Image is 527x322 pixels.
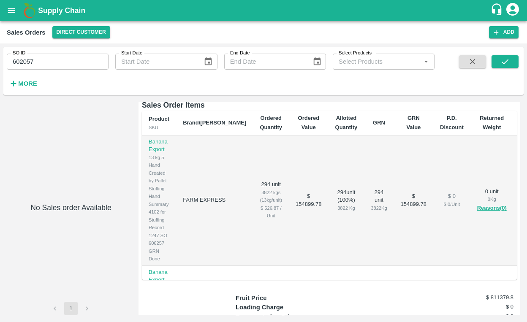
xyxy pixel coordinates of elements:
button: Choose date [309,54,325,70]
div: 3822 kgs (13kg/unit) [260,189,282,204]
input: Enter SO ID [7,54,109,70]
nav: pagination navigation [47,302,95,315]
button: More [7,76,39,91]
div: 3822 Kg [335,204,358,212]
b: GRN [373,119,385,126]
td: FARM EXPRESS [176,135,253,266]
div: account of current user [505,2,520,19]
div: 13 kg 5 Hand [149,154,169,169]
img: logo [21,2,38,19]
input: Start Date [115,54,197,70]
label: Select Products [339,50,372,57]
div: SKU [149,124,169,131]
div: Created by Pallet Stuffing Hand Summary 4102 for Stuffing Record 1247 SO: 606257 [149,169,169,247]
p: Fruit Price [236,293,305,303]
b: Product [149,116,169,122]
b: Supply Chain [38,6,85,15]
b: GRN Value [406,115,421,130]
button: open drawer [2,1,21,20]
h6: $ 0 [467,303,513,311]
div: 294 unit [371,189,387,212]
button: Reasons(0) [477,203,507,213]
strong: More [18,80,37,87]
div: GRN Done [149,247,169,263]
h6: $ 0 [467,312,513,321]
div: Sales Orders [7,27,46,38]
p: Banana Export [149,138,169,154]
div: customer-support [490,3,505,18]
input: Select Products [335,56,418,67]
h6: Sales Order Items [142,99,517,111]
b: Returned Weight [480,115,504,130]
button: Open [421,56,432,67]
p: Transportation Price [236,312,305,322]
b: P.D. Discount [440,115,464,130]
button: Add [489,26,519,38]
label: End Date [230,50,250,57]
h6: No Sales order Available [30,202,111,302]
p: Banana Export [149,268,169,284]
p: Loading Charge [236,303,305,312]
div: $ 526.87 / Unit [260,204,282,220]
input: End Date [224,54,306,70]
div: $ 0 / Unit [440,200,464,208]
td: $ 154899.78 [394,135,433,266]
div: $ 0 [440,192,464,200]
b: Allotted Quantity [335,115,358,130]
label: Start Date [121,50,142,57]
label: SO ID [13,50,25,57]
h6: $ 811379.8 [467,293,513,302]
b: Ordered Quantity [260,115,282,130]
div: 3822 Kg [371,204,387,212]
button: Select DC [52,26,110,38]
button: page 1 [64,302,78,315]
b: Ordered Value [298,115,320,130]
b: Brand/[PERSON_NAME] [183,119,246,126]
td: $ 154899.78 [289,135,328,266]
div: 0 Kg [477,195,507,203]
div: 294 unit ( 100 %) [335,189,358,212]
a: Supply Chain [38,5,490,16]
button: Choose date [200,54,216,70]
div: 0 unit [477,188,507,213]
td: 294 unit [253,135,289,266]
